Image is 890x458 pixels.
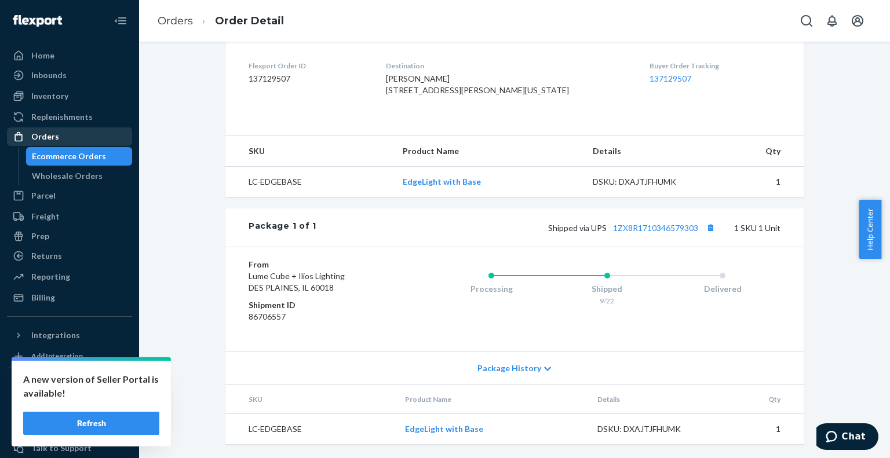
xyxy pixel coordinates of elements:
th: Qty [715,385,804,414]
button: Help Center [859,200,881,259]
span: Lume Cube + Ilios Lighting DES PLAINES, IL 60018 [249,271,345,292]
div: Integrations [31,329,80,341]
div: Shipped [549,283,665,295]
button: Talk to Support [7,439,132,457]
button: Integrations [7,326,132,345]
a: Billing [7,288,132,307]
a: Ecommerce Orders [26,147,133,166]
div: 9/22 [549,296,665,306]
div: Freight [31,211,60,222]
button: Open account menu [846,9,869,32]
dd: 86706557 [249,311,387,323]
th: SKU [225,385,396,414]
button: Refresh [23,412,159,435]
div: Returns [31,250,62,262]
dt: Flexport Order ID [249,61,367,71]
a: Parcel [7,186,132,205]
button: Fast Tags [7,378,132,396]
div: Ecommerce Orders [32,151,106,162]
div: Add Integration [31,351,83,361]
a: Reporting [7,268,132,286]
div: Reporting [31,271,70,283]
button: Copy tracking number [703,220,718,235]
div: Prep [31,230,49,242]
th: Details [588,385,716,414]
div: Replenishments [31,111,93,123]
a: Settings [7,419,132,438]
td: LC-EDGEBASE [225,167,393,197]
dt: Buyer Order Tracking [650,61,780,71]
dd: 137129507 [249,73,367,85]
div: Inbounds [31,69,67,81]
span: Shipped via UPS [548,223,718,233]
a: Orders [158,14,193,27]
a: Add Fast Tag [7,401,132,415]
th: Qty [710,136,804,167]
div: DSKU: DXAJTJFHUMK [593,176,702,188]
a: Add Integration [7,349,132,363]
dt: Shipment ID [249,299,387,311]
p: A new version of Seller Portal is available! [23,372,159,400]
div: Home [31,50,54,61]
td: LC-EDGEBASE [225,414,396,445]
th: Product Name [396,385,588,414]
a: Home [7,46,132,65]
a: 137129507 [650,74,691,83]
a: EdgeLight with Base [403,177,481,186]
div: DSKU: DXAJTJFHUMK [597,423,706,435]
a: Replenishments [7,108,132,126]
img: Flexport logo [13,15,62,27]
th: Details [583,136,711,167]
th: Product Name [393,136,583,167]
a: Inbounds [7,66,132,85]
div: Processing [433,283,549,295]
td: 1 [710,167,804,197]
span: Package History [477,362,541,374]
a: Order Detail [215,14,284,27]
div: Wholesale Orders [32,170,103,182]
div: 1 SKU 1 Unit [316,220,780,235]
th: SKU [225,136,393,167]
a: EdgeLight with Base [405,424,483,434]
span: [PERSON_NAME] [STREET_ADDRESS][PERSON_NAME][US_STATE] [386,74,569,95]
div: Talk to Support [31,442,92,454]
ol: breadcrumbs [148,4,293,38]
div: Package 1 of 1 [249,220,316,235]
a: Freight [7,207,132,226]
div: Orders [31,131,59,142]
button: Close Navigation [109,9,132,32]
a: 1ZX8R1710346579303 [613,223,698,233]
a: Wholesale Orders [26,167,133,185]
a: Prep [7,227,132,246]
a: Returns [7,247,132,265]
dt: From [249,259,387,270]
button: Open notifications [820,9,844,32]
div: Parcel [31,190,56,201]
dt: Destination [386,61,630,71]
iframe: Opens a widget where you can chat to one of our agents [816,423,878,452]
a: Orders [7,127,132,146]
a: Inventory [7,87,132,105]
div: Delivered [665,283,780,295]
div: Billing [31,292,55,303]
div: Inventory [31,90,68,102]
button: Open Search Box [795,9,818,32]
td: 1 [715,414,804,445]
